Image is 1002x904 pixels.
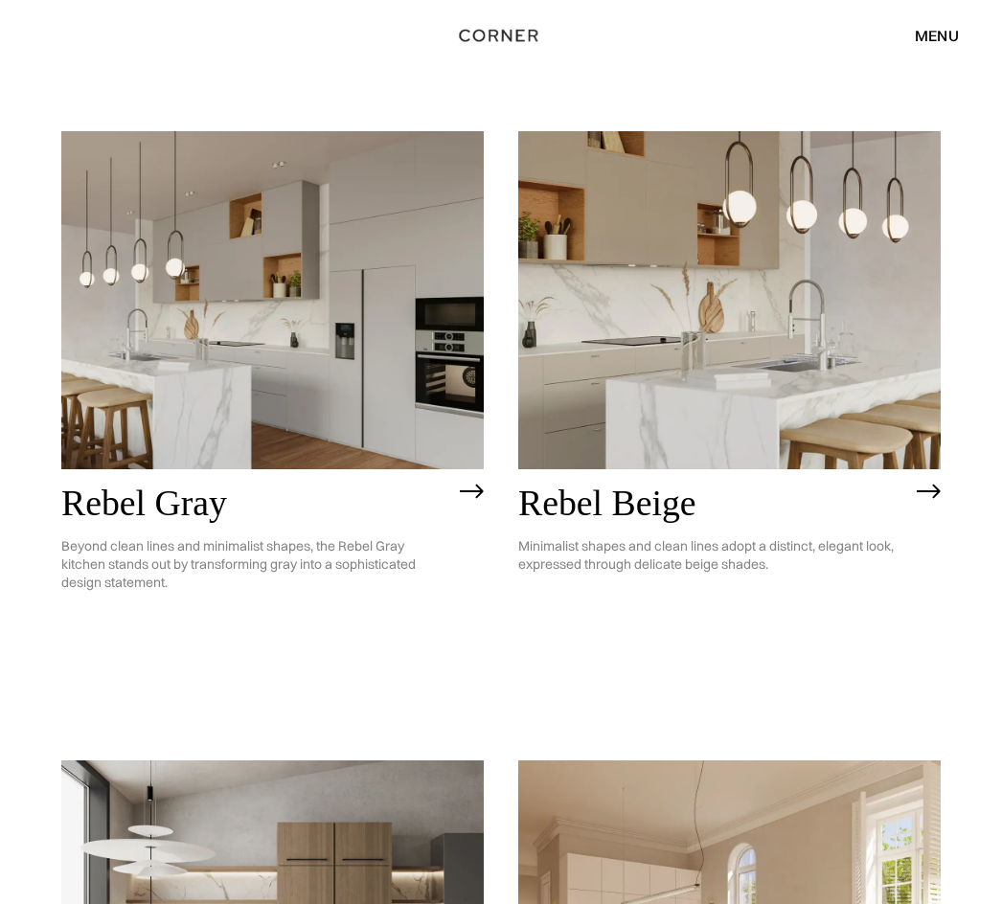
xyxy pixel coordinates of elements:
[433,23,569,48] a: home
[518,484,907,524] h2: Rebel Beige
[915,28,959,43] div: menu
[896,19,959,52] div: menu
[61,523,450,606] p: Beyond clean lines and minimalist shapes, the Rebel Gray kitchen stands out by transforming gray ...
[61,131,484,726] a: Rebel GrayBeyond clean lines and minimalist shapes, the Rebel Gray kitchen stands out by transfor...
[61,484,450,524] h2: Rebel Gray
[518,523,907,588] p: Minimalist shapes and clean lines adopt a distinct, elegant look, expressed through delicate beig...
[518,131,941,708] a: Rebel BeigeMinimalist shapes and clean lines adopt a distinct, elegant look, expressed through de...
